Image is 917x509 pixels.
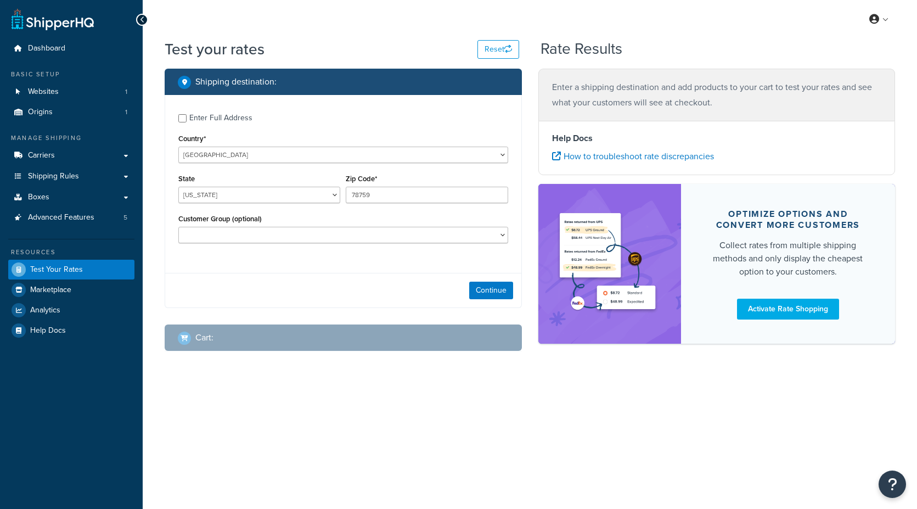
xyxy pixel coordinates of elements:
span: Analytics [30,306,60,315]
a: Origins1 [8,102,134,122]
li: Advanced Features [8,208,134,228]
a: Websites1 [8,82,134,102]
span: Websites [28,87,59,97]
input: Enter Full Address [178,114,187,122]
span: Boxes [28,193,49,202]
div: Optimize options and convert more customers [707,209,869,231]
label: Customer Group (optional) [178,215,262,223]
a: Activate Rate Shopping [737,299,839,320]
span: Advanced Features [28,213,94,222]
a: Help Docs [8,321,134,340]
a: Dashboard [8,38,134,59]
h2: Shipping destination : [195,77,277,87]
label: Zip Code* [346,175,377,183]
span: 5 [123,213,127,222]
img: feature-image-rateshop-7084cbbcb2e67ef1d54c2e976f0e592697130d5817b016cf7cc7e13314366067.png [555,200,665,327]
span: Shipping Rules [28,172,79,181]
span: Origins [28,108,53,117]
span: 1 [125,87,127,97]
label: Country* [178,135,206,143]
h2: Cart : [195,333,213,343]
a: Carriers [8,146,134,166]
h4: Help Docs [552,132,882,145]
div: Basic Setup [8,70,134,79]
li: Origins [8,102,134,122]
span: Marketplace [30,286,71,295]
span: Test Your Rates [30,265,83,275]
div: Enter Full Address [189,110,252,126]
button: Continue [469,282,513,299]
li: Websites [8,82,134,102]
a: Analytics [8,300,134,320]
span: Dashboard [28,44,65,53]
span: Help Docs [30,326,66,335]
span: Carriers [28,151,55,160]
a: Shipping Rules [8,166,134,187]
span: 1 [125,108,127,117]
button: Open Resource Center [879,471,906,498]
a: Marketplace [8,280,134,300]
div: Collect rates from multiple shipping methods and only display the cheapest option to your customers. [707,239,869,278]
div: Resources [8,248,134,257]
button: Reset [477,40,519,59]
a: Test Your Rates [8,260,134,279]
p: Enter a shipping destination and add products to your cart to test your rates and see what your c... [552,80,882,110]
h1: Test your rates [165,38,265,60]
h2: Rate Results [541,41,622,58]
label: State [178,175,195,183]
a: Advanced Features5 [8,208,134,228]
a: Boxes [8,187,134,208]
a: How to troubleshoot rate discrepancies [552,150,714,163]
div: Manage Shipping [8,133,134,143]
